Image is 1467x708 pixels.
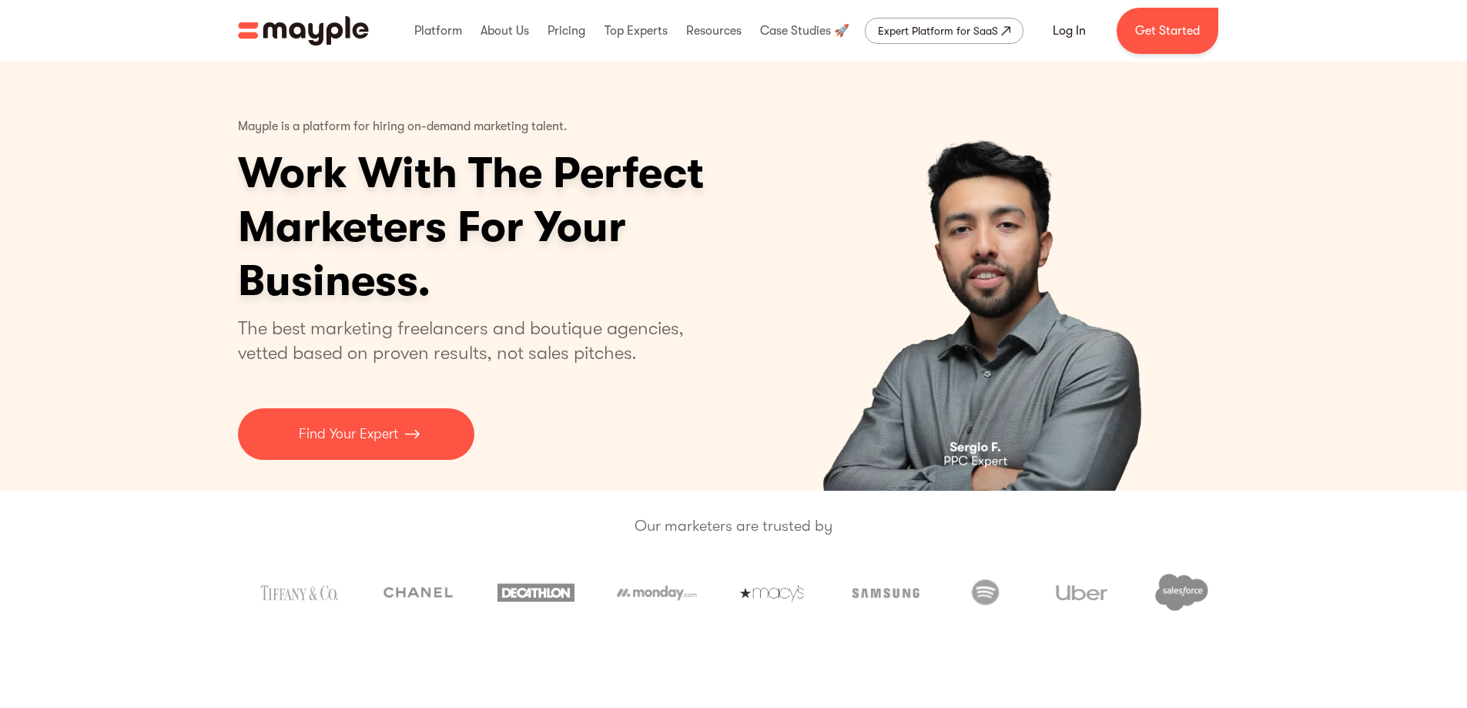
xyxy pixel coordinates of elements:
[544,6,589,55] div: Pricing
[238,16,369,45] a: home
[749,62,1230,491] div: 1 of 4
[749,62,1230,491] div: carousel
[238,108,568,146] p: Mayple is a platform for hiring on-demand marketing talent.
[865,18,1023,44] a: Expert Platform for SaaS
[1034,12,1104,49] a: Log In
[238,16,369,45] img: Mayple logo
[1117,8,1218,54] a: Get Started
[477,6,533,55] div: About Us
[238,146,823,308] h1: Work With The Perfect Marketers For Your Business.
[410,6,466,55] div: Platform
[238,408,474,460] a: Find Your Expert
[682,6,745,55] div: Resources
[601,6,672,55] div: Top Experts
[878,22,998,40] div: Expert Platform for SaaS
[299,424,398,445] p: Find Your Expert
[238,316,702,365] p: The best marketing freelancers and boutique agencies, vetted based on proven results, not sales p...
